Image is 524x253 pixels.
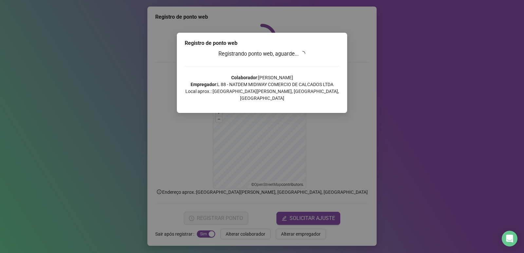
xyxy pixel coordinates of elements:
[185,50,339,58] h3: Registrando ponto web, aguarde...
[502,231,517,246] div: Open Intercom Messenger
[191,82,216,87] strong: Empregador
[185,74,339,102] p: : [PERSON_NAME] : L 88 - NATDEM MIDIWAY COMERCIO DE CALCADOS LTDA Local aprox.: [GEOGRAPHIC_DATA]...
[231,75,257,80] strong: Colaborador
[185,39,339,47] div: Registro de ponto web
[300,51,305,56] span: loading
